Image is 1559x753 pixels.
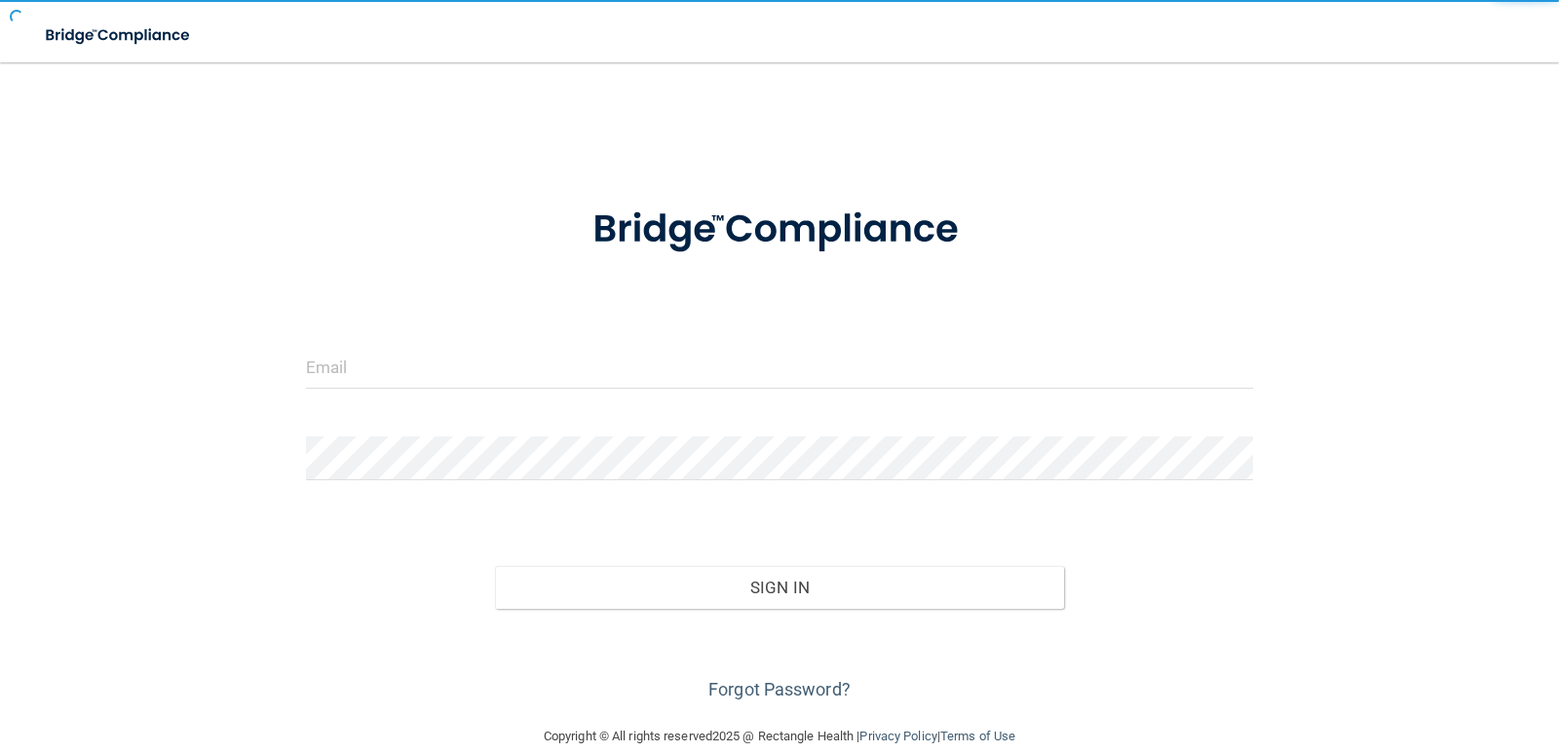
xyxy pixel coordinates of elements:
a: Privacy Policy [859,729,936,743]
a: Forgot Password? [708,679,851,699]
button: Sign In [495,566,1064,609]
img: bridge_compliance_login_screen.278c3ca4.svg [552,179,1007,281]
input: Email [306,345,1254,389]
a: Terms of Use [940,729,1015,743]
img: bridge_compliance_login_screen.278c3ca4.svg [29,16,209,56]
